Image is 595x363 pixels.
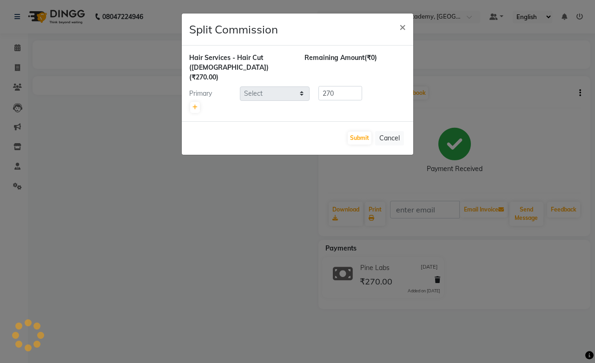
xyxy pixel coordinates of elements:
[364,53,377,62] span: (₹0)
[189,53,269,72] span: Hair Services - Hair Cut ([DEMOGRAPHIC_DATA])
[189,73,218,81] span: (₹270.00)
[189,21,278,38] h4: Split Commission
[348,132,371,145] button: Submit
[375,131,404,145] button: Cancel
[392,13,413,40] button: Close
[399,20,406,33] span: ×
[182,89,240,99] div: Primary
[304,53,364,62] span: Remaining Amount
